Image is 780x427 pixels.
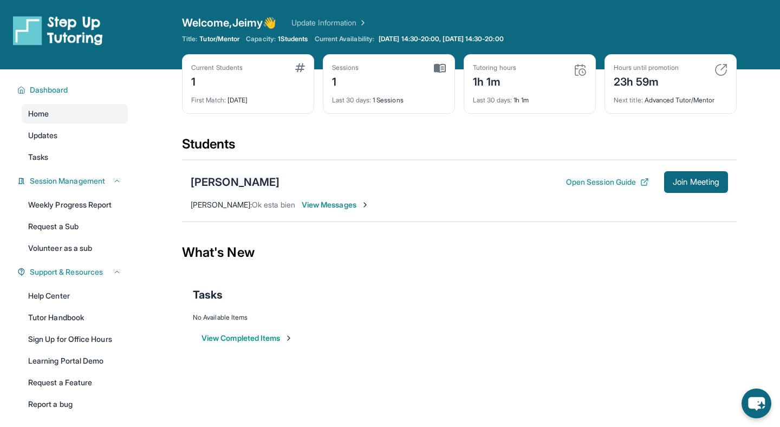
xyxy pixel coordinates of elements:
span: Next title : [614,96,643,104]
div: What's New [182,229,737,276]
span: Welcome, Jeimy 👋 [182,15,276,30]
span: Session Management [30,176,105,186]
button: Join Meeting [664,171,728,193]
div: 1 [332,72,359,89]
div: Students [182,135,737,159]
span: Title: [182,35,197,43]
button: Open Session Guide [566,177,649,187]
div: Sessions [332,63,359,72]
span: [DATE] 14:30-20:00, [DATE] 14:30-20:00 [379,35,504,43]
span: View Messages [302,199,369,210]
button: Support & Resources [25,267,121,277]
div: Hours until promotion [614,63,679,72]
span: Current Availability: [315,35,374,43]
span: [PERSON_NAME] : [191,200,252,209]
a: Volunteer as a sub [22,238,128,258]
a: Home [22,104,128,124]
a: Tasks [22,147,128,167]
span: Home [28,108,49,119]
span: Tasks [28,152,48,163]
a: Request a Sub [22,217,128,236]
div: [PERSON_NAME] [191,174,279,190]
div: 1h 1m [473,89,587,105]
span: Last 30 days : [473,96,512,104]
span: Support & Resources [30,267,103,277]
div: [DATE] [191,89,305,105]
span: Tutor/Mentor [199,35,239,43]
span: Updates [28,130,58,141]
span: Ok esta bien [252,200,295,209]
span: 1 Students [278,35,308,43]
div: Current Students [191,63,243,72]
img: Chevron-Right [361,200,369,209]
div: 23h 59m [614,72,679,89]
a: Report a bug [22,394,128,414]
img: card [714,63,727,76]
span: Tasks [193,287,223,302]
img: card [295,63,305,72]
span: First Match : [191,96,226,104]
button: Session Management [25,176,121,186]
a: Help Center [22,286,128,306]
div: 1h 1m [473,72,516,89]
div: 1 [191,72,243,89]
div: 1 Sessions [332,89,446,105]
a: Request a Feature [22,373,128,392]
a: Learning Portal Demo [22,351,128,371]
div: Advanced Tutor/Mentor [614,89,727,105]
a: [DATE] 14:30-20:00, [DATE] 14:30-20:00 [376,35,506,43]
button: chat-button [742,389,771,418]
a: Update Information [291,17,367,28]
button: Dashboard [25,85,121,95]
span: Join Meeting [673,179,719,185]
span: Last 30 days : [332,96,371,104]
img: card [434,63,446,73]
img: card [574,63,587,76]
button: View Completed Items [201,333,293,344]
img: Chevron Right [356,17,367,28]
span: Capacity: [246,35,276,43]
a: Tutor Handbook [22,308,128,327]
a: Updates [22,126,128,145]
div: No Available Items [193,313,726,322]
a: Sign Up for Office Hours [22,329,128,349]
div: Tutoring hours [473,63,516,72]
a: Weekly Progress Report [22,195,128,215]
img: logo [13,15,103,46]
span: Dashboard [30,85,68,95]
